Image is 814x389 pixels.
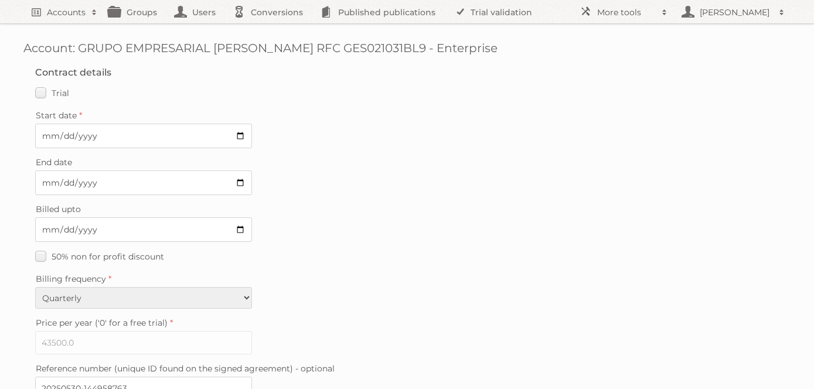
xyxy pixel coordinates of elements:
span: Billed upto [36,204,81,214]
span: Start date [36,110,77,121]
legend: Contract details [35,67,111,78]
span: Trial [52,88,69,98]
h2: [PERSON_NAME] [697,6,773,18]
span: Billing frequency [36,274,106,284]
span: Reference number (unique ID found on the signed agreement) - optional [36,363,335,374]
h2: More tools [597,6,656,18]
span: End date [36,157,72,168]
h1: Account: GRUPO EMPRESARIAL [PERSON_NAME] RFC GES021031BL9 - Enterprise [23,41,791,55]
h2: Accounts [47,6,86,18]
span: Price per year ('0' for a free trial) [36,318,168,328]
span: 50% non for profit discount [52,251,164,262]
